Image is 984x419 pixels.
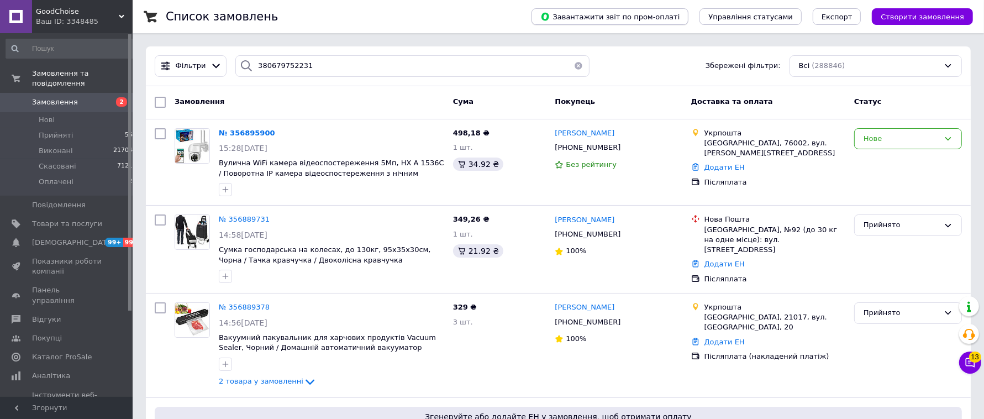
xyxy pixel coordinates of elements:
[704,312,845,332] div: [GEOGRAPHIC_DATA], 21017, вул. [GEOGRAPHIC_DATA], 20
[219,303,270,311] a: № 356889378
[704,225,845,255] div: [GEOGRAPHIC_DATA], №92 (до 30 кг на одне місце): вул. [STREET_ADDRESS]
[540,12,680,22] span: Завантажити звіт по пром-оплаті
[36,17,133,27] div: Ваш ID: 3348485
[219,129,275,137] a: № 356895900
[566,334,586,343] span: 100%
[872,8,973,25] button: Створити замовлення
[175,128,210,164] a: Фото товару
[219,159,444,187] a: Вулична WiFi камера відеоспостереження 5Мп, HX A 1536C / Поворотна IP камера відеоспостереження з...
[555,143,620,151] span: [PHONE_NUMBER]
[453,215,490,223] span: 349,26 ₴
[532,8,688,25] button: Завантажити звіт по пром-оплаті
[219,245,431,264] a: Сумка господарська на колесах, до 130кг, 95х35х30см, Чорна / Тачка кравчучка / Двоколісна кравчучка
[567,55,590,77] button: Очистить
[822,13,853,21] span: Експорт
[36,7,119,17] span: GoodChoise
[105,238,123,247] span: 99+
[39,177,73,187] span: Оплачені
[704,214,845,224] div: Нова Пошта
[566,247,586,255] span: 100%
[125,130,136,140] span: 560
[32,352,92,362] span: Каталог ProSale
[39,130,73,140] span: Прийняті
[32,371,70,381] span: Аналітика
[453,129,490,137] span: 498,18 ₴
[555,128,614,139] a: [PERSON_NAME]
[881,13,964,21] span: Створити замовлення
[175,129,209,163] img: Фото товару
[219,318,267,327] span: 14:56[DATE]
[219,333,436,352] a: Вакуумний пакувальник для харчових продуктів Vacuum Sealer, Чорний / Домашній автоматичний вакуум...
[176,61,206,71] span: Фільтри
[704,138,845,158] div: [GEOGRAPHIC_DATA], 76002, вул. [PERSON_NAME][STREET_ADDRESS]
[555,302,614,313] a: [PERSON_NAME]
[116,97,127,107] span: 2
[453,143,473,151] span: 1 шт.
[555,129,614,137] span: [PERSON_NAME]
[566,160,617,169] span: Без рейтингу
[704,352,845,362] div: Післяплата (накладений платіж)
[219,377,317,385] a: 2 товара у замовленні
[32,219,102,229] span: Товари та послуги
[704,128,845,138] div: Укрпошта
[864,307,939,319] div: Прийнято
[32,69,133,88] span: Замовлення та повідомлення
[555,216,614,224] span: [PERSON_NAME]
[704,260,745,268] a: Додати ЕН
[812,61,845,70] span: (288846)
[854,97,882,106] span: Статус
[219,378,303,386] span: 2 товара у замовленні
[704,163,745,171] a: Додати ЕН
[555,318,620,326] span: [PHONE_NUMBER]
[32,333,62,343] span: Покупці
[453,230,473,238] span: 1 шт.
[555,303,614,311] span: [PERSON_NAME]
[699,8,802,25] button: Управління статусами
[704,177,845,187] div: Післяплата
[39,161,76,171] span: Скасовані
[453,158,503,171] div: 34.92 ₴
[799,61,810,71] span: Всі
[123,238,141,247] span: 99+
[708,13,793,21] span: Управління статусами
[219,231,267,239] span: 14:58[DATE]
[453,303,477,311] span: 329 ₴
[453,318,473,326] span: 3 шт.
[32,238,114,248] span: [DEMOGRAPHIC_DATA]
[39,115,55,125] span: Нові
[704,302,845,312] div: Укрпошта
[706,61,781,71] span: Збережені фільтри:
[175,214,210,250] a: Фото товару
[32,200,86,210] span: Повідомлення
[704,338,745,346] a: Додати ЕН
[453,244,503,258] div: 21.92 ₴
[555,215,614,226] a: [PERSON_NAME]
[813,8,861,25] button: Експорт
[219,215,270,223] span: № 356889731
[453,97,473,106] span: Cума
[864,133,939,145] div: Нове
[32,390,102,410] span: Інструменти веб-майстра та SEO
[117,161,136,171] span: 71218
[691,97,773,106] span: Доставка та оплата
[113,146,136,156] span: 217042
[969,352,981,363] span: 13
[166,10,278,23] h1: Список замовлень
[175,303,209,337] img: Фото товару
[39,146,73,156] span: Виконані
[959,352,981,374] button: Чат з покупцем13
[175,302,210,338] a: Фото товару
[235,55,589,77] input: Пошук за номером замовлення, ПІБ покупця, номером телефону, Email, номером накладної
[555,97,595,106] span: Покупець
[861,12,973,20] a: Створити замовлення
[219,144,267,153] span: 15:28[DATE]
[32,97,78,107] span: Замовлення
[864,219,939,231] div: Прийнято
[6,39,138,59] input: Пошук
[32,256,102,276] span: Показники роботи компанії
[555,230,620,238] span: [PHONE_NUMBER]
